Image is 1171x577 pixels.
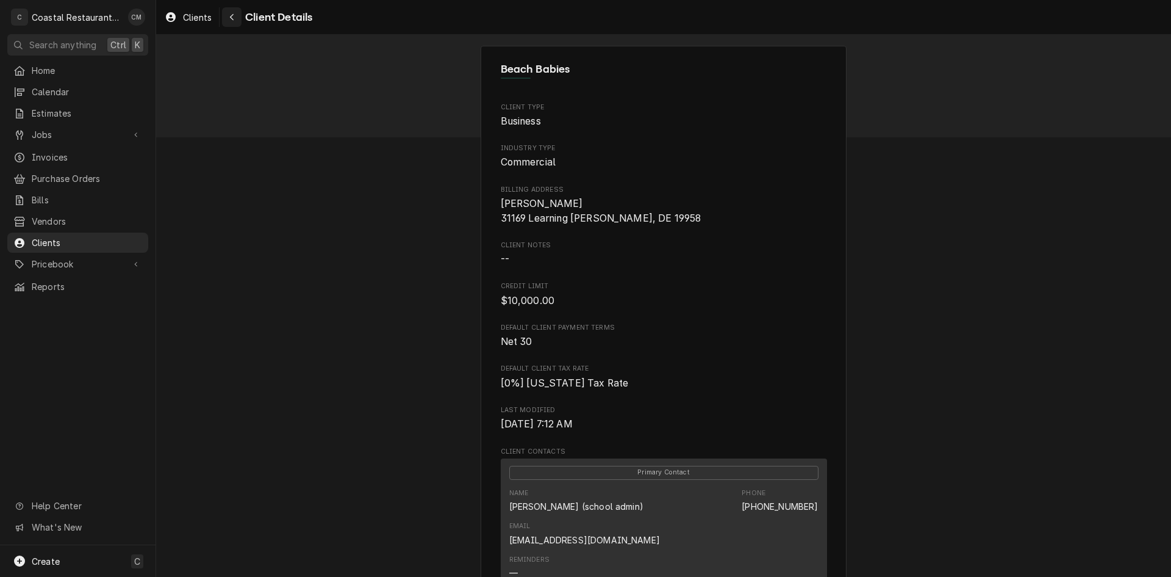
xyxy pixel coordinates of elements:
span: Last Modified [501,417,827,432]
span: What's New [32,521,141,534]
span: Default Client Payment Terms [501,335,827,349]
div: Billing Address [501,185,827,226]
span: Credit Limit [501,281,827,291]
span: C [134,555,140,568]
a: Go to Jobs [7,125,148,145]
span: Default Client Tax Rate [501,364,827,374]
a: Vendors [7,211,148,231]
span: Ctrl [110,38,126,51]
span: Search anything [29,38,96,51]
div: Phone [742,488,765,498]
span: Primary Contact [509,466,818,480]
div: Client Type [501,103,827,129]
span: Help Center [32,499,141,512]
span: Client Type [501,114,827,129]
span: Last Modified [501,405,827,415]
span: Client Type [501,103,827,112]
div: Client Notes [501,241,827,267]
div: Default Client Payment Terms [501,323,827,349]
a: Estimates [7,103,148,123]
span: K [135,38,140,51]
span: [0%] [US_STATE] Tax Rate [501,377,629,389]
div: Last Modified [501,405,827,432]
div: Phone [742,488,818,513]
button: Search anythingCtrlK [7,34,148,56]
a: Calendar [7,82,148,102]
button: Navigate back [222,7,242,27]
a: Clients [7,233,148,253]
a: Go to Pricebook [7,254,148,274]
div: Primary [509,465,818,479]
span: Billing Address [501,197,827,225]
a: [PHONE_NUMBER] [742,501,818,512]
span: Purchase Orders [32,172,142,185]
span: Reports [32,280,142,293]
span: Billing Address [501,185,827,195]
a: Go to What's New [7,517,148,537]
span: Commercial [501,156,556,168]
span: Clients [183,11,212,24]
span: Calendar [32,85,142,98]
a: Bills [7,190,148,210]
div: C [11,9,28,26]
span: Client Details [242,9,312,26]
div: Industry Type [501,143,827,170]
div: Reminders [509,555,550,565]
span: Business [501,115,541,127]
a: Reports [7,277,148,297]
span: [PERSON_NAME] 31169 Learning [PERSON_NAME], DE 19958 [501,198,701,224]
div: Email [509,521,660,546]
a: Clients [160,7,217,27]
div: CM [128,9,145,26]
span: Create [32,556,60,567]
span: Default Client Payment Terms [501,323,827,333]
span: Industry Type [501,143,827,153]
span: Default Client Tax Rate [501,376,827,391]
span: Client Contacts [501,447,827,457]
a: Invoices [7,147,148,167]
div: Chad McMaster's Avatar [128,9,145,26]
span: [DATE] 7:12 AM [501,418,573,430]
div: Coastal Restaurant Repair [32,11,121,24]
span: Jobs [32,128,124,141]
span: Name [501,61,827,78]
a: Home [7,60,148,81]
span: -- [501,253,509,265]
span: Client Notes [501,252,827,267]
span: Industry Type [501,155,827,170]
span: Vendors [32,215,142,228]
div: [PERSON_NAME] (school admin) [509,500,643,513]
a: Go to Help Center [7,496,148,516]
span: Invoices [32,151,142,164]
span: Bills [32,194,142,206]
span: Net 30 [501,336,532,347]
div: Email [509,521,531,531]
div: Client Information [501,61,827,87]
div: Credit Limit [501,281,827,308]
div: Name [509,488,529,498]
div: Default Client Tax Rate [501,364,827,390]
span: Credit Limit [501,294,827,308]
a: Purchase Orders [7,169,148,189]
a: [EMAIL_ADDRESS][DOMAIN_NAME] [509,535,660,545]
span: Estimates [32,107,142,120]
span: Clients [32,236,142,249]
span: Client Notes [501,241,827,250]
span: Pricebook [32,258,124,270]
span: Home [32,64,142,77]
div: Name [509,488,643,513]
span: $10,000.00 [501,295,555,307]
